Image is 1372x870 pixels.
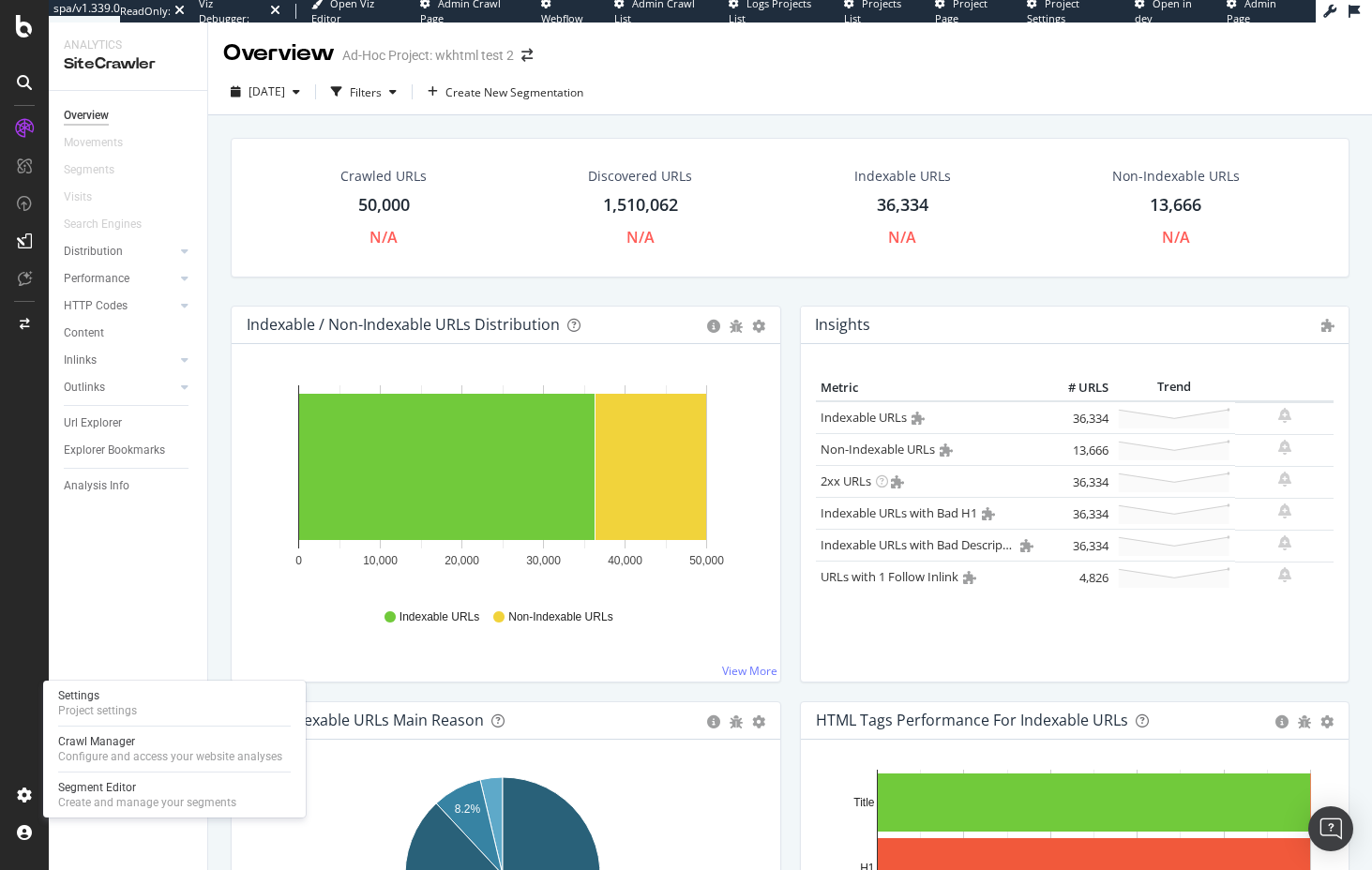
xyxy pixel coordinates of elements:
[982,507,995,520] i: Admin
[64,323,194,343] a: Content
[58,703,137,718] div: Project settings
[58,734,282,749] div: Crawl Manager
[707,715,720,728] div: circle-info
[58,780,236,795] div: Segment Editor
[707,320,720,333] div: circle-info
[821,472,871,489] a: 2xx URLs
[64,133,142,153] a: Movements
[603,193,678,217] div: 1,510,062
[369,227,398,248] div: N/A
[821,568,958,585] a: URLs with 1 Follow Inlink
[64,476,129,496] div: Analysis Info
[526,554,561,567] text: 30,000
[350,84,382,100] div: Filters
[64,215,142,234] div: Search Engines
[64,106,194,126] a: Overview
[816,711,1128,729] div: HTML Tags Performance for Indexable URLs
[64,351,175,370] a: Inlinks
[51,686,298,720] a: SettingsProject settings
[64,413,194,433] a: Url Explorer
[64,378,175,397] a: Outlinks
[940,443,953,457] i: Admin
[400,609,479,625] span: Indexable URLs
[1275,715,1289,728] div: circle-info
[752,320,765,333] div: gear
[51,732,298,766] a: Crawl ManagerConfigure and access your website analyses
[854,167,951,186] div: Indexable URLs
[64,323,104,343] div: Content
[64,269,175,289] a: Performance
[963,571,976,584] i: Admin
[730,715,743,728] div: bug
[1308,806,1353,851] div: Open Intercom Messenger
[1278,472,1291,487] div: bell-plus
[64,269,129,289] div: Performance
[64,296,175,316] a: HTTP Codes
[247,374,758,592] svg: A chart.
[58,795,236,810] div: Create and manage your segments
[64,441,165,460] div: Explorer Bookmarks
[64,413,122,433] div: Url Explorer
[815,312,870,337] h4: Insights
[64,160,133,180] a: Segments
[1321,319,1334,332] i: Admin
[1038,374,1113,402] th: # URLS
[64,187,92,207] div: Visits
[912,412,925,425] i: Admin
[64,106,109,126] div: Overview
[358,193,410,217] div: 50,000
[730,320,743,333] div: bug
[1278,503,1291,518] div: bell-plus
[420,77,591,107] button: Create New Segmentation
[508,609,612,625] span: Non-Indexable URLs
[64,441,194,460] a: Explorer Bookmarks
[541,11,583,25] span: Webflow
[1278,408,1291,423] div: bell-plus
[888,227,916,248] div: N/A
[722,663,777,679] a: View More
[247,711,484,729] div: Non-Indexable URLs Main Reason
[64,187,111,207] a: Visits
[1038,466,1113,498] td: 36,334
[821,409,907,426] a: Indexable URLs
[1320,715,1334,728] div: gear
[342,46,514,65] div: Ad-Hoc Project: wkhtml test 2
[223,77,308,107] button: [DATE]
[1038,498,1113,530] td: 36,334
[821,504,977,521] a: Indexable URLs with Bad H1
[1112,167,1240,186] div: Non-Indexable URLs
[1038,530,1113,562] td: 36,334
[1020,539,1033,552] i: Admin
[223,37,335,69] div: Overview
[120,4,171,19] div: ReadOnly:
[1278,535,1291,550] div: bell-plus
[64,37,192,53] div: Analytics
[247,315,560,334] div: Indexable / Non-Indexable URLs Distribution
[1278,567,1291,582] div: bell-plus
[64,242,123,262] div: Distribution
[891,475,904,488] i: Admin
[445,554,479,567] text: 20,000
[1298,715,1311,728] div: bug
[1113,374,1235,402] th: Trend
[64,53,192,75] div: SiteCrawler
[363,554,398,567] text: 10,000
[58,749,282,764] div: Configure and access your website analyses
[64,476,194,496] a: Analysis Info
[1150,193,1201,217] div: 13,666
[821,441,935,457] a: Non-Indexable URLs
[64,351,97,370] div: Inlinks
[689,554,724,567] text: 50,000
[64,215,160,234] a: Search Engines
[58,688,137,703] div: Settings
[324,77,404,107] button: Filters
[64,160,114,180] div: Segments
[877,193,928,217] div: 36,334
[588,167,692,186] div: Discovered URLs
[853,796,875,809] text: Title
[752,715,765,728] div: gear
[64,378,105,397] div: Outlinks
[1278,440,1291,455] div: bell-plus
[1038,562,1113,593] td: 4,826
